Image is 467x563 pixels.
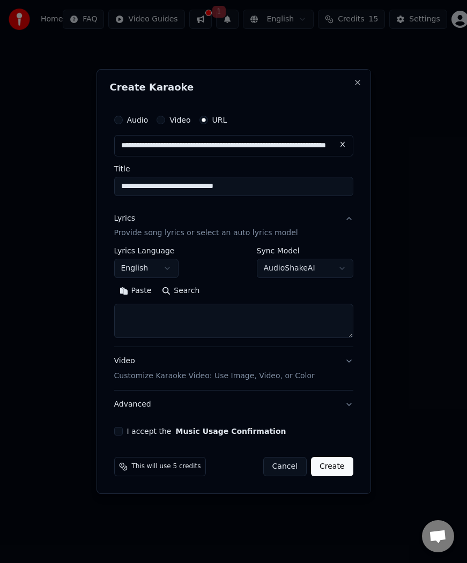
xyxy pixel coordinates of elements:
[169,116,190,124] label: Video
[114,371,315,381] p: Customize Karaoke Video: Use Image, Video, or Color
[127,116,149,124] label: Audio
[114,356,315,382] div: Video
[127,427,286,435] label: I accept the
[257,247,353,255] label: Sync Model
[311,457,353,476] button: Create
[263,457,307,476] button: Cancel
[110,82,358,92] h2: Create Karaoke
[114,165,353,172] label: Title
[175,427,286,435] button: I accept the
[114,228,298,239] p: Provide song lyrics or select an auto lyrics model
[157,283,205,300] button: Search
[132,462,201,471] span: This will use 5 credits
[114,391,353,418] button: Advanced
[114,247,179,255] label: Lyrics Language
[114,205,353,247] button: LyricsProvide song lyrics or select an auto lyrics model
[114,348,353,391] button: VideoCustomize Karaoke Video: Use Image, Video, or Color
[114,213,135,224] div: Lyrics
[212,116,227,124] label: URL
[114,283,157,300] button: Paste
[114,247,353,347] div: LyricsProvide song lyrics or select an auto lyrics model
